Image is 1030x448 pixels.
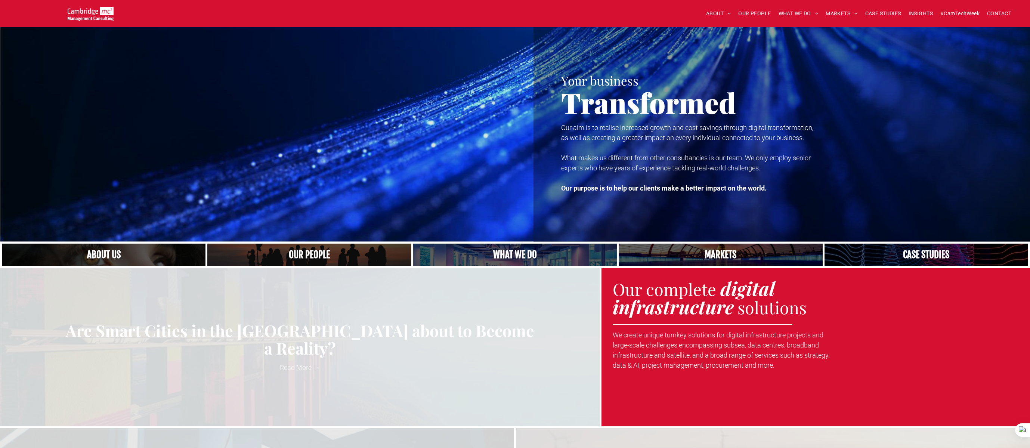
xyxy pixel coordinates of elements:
strong: Our purpose is to help our clients make a better impact on the world. [561,184,767,192]
a: MARKETS [822,8,861,19]
span: Our aim is to realise increased growth and cost savings through digital transformation, as well a... [561,124,813,142]
a: OUR PEOPLE [734,8,774,19]
a: INSIGHTS [905,8,937,19]
span: Your business [561,72,638,89]
a: CONTACT [983,8,1015,19]
span: What makes us different from other consultancies is our team. We only employ senior experts who h... [561,154,811,172]
a: Read More → [6,362,594,373]
a: #CamTechWeek [937,8,983,19]
a: A yoga teacher lifting his whole body off the ground in the peacock pose [413,244,617,266]
a: WHAT WE DO [775,8,822,19]
strong: infrastructure [613,294,734,319]
span: Our complete [613,278,716,300]
strong: digital [720,276,775,301]
span: Transformed [561,84,736,121]
a: A crowd in silhouette at sunset, on a rise or lookout point [207,244,411,266]
a: CASE STUDIES [862,8,905,19]
span: We create unique turnkey solutions for digital infrastructure projects and large-scale challenges... [613,331,829,369]
a: Are Smart Cities in the [GEOGRAPHIC_DATA] about to Become a Reality? [6,322,594,357]
a: ABOUT [702,8,735,19]
img: Cambridge MC Logo [68,7,114,21]
span: solutions [737,296,807,318]
a: Close up of woman's face, centered on her eyes [2,244,205,266]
